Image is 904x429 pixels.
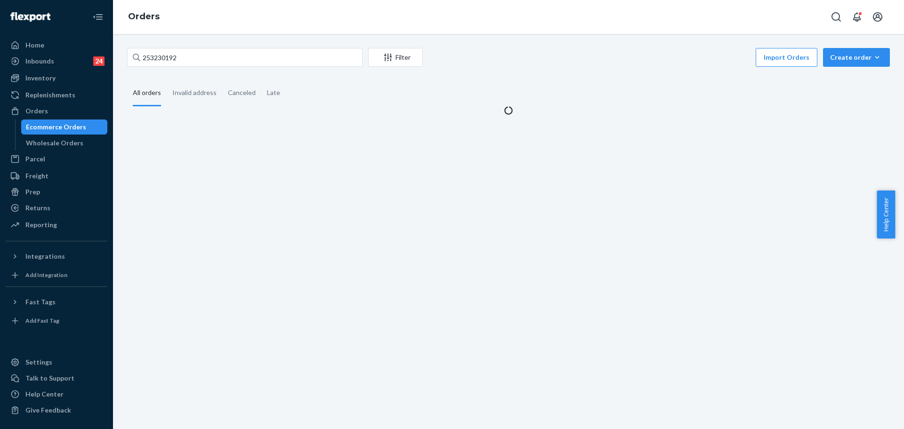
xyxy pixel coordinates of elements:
[93,56,105,66] div: 24
[6,355,107,370] a: Settings
[25,73,56,83] div: Inventory
[127,48,363,67] input: Search orders
[121,3,167,31] ol: breadcrumbs
[133,80,161,106] div: All orders
[25,187,40,197] div: Prep
[25,357,52,367] div: Settings
[26,138,83,148] div: Wholesale Orders
[6,268,107,283] a: Add Integration
[25,373,74,383] div: Talk to Support
[6,371,107,386] a: Talk to Support
[756,48,817,67] button: Import Orders
[369,53,422,62] div: Filter
[25,106,48,116] div: Orders
[6,387,107,402] a: Help Center
[368,48,423,67] button: Filter
[25,252,65,261] div: Integrations
[823,48,890,67] button: Create order
[25,297,56,307] div: Fast Tags
[827,8,846,26] button: Open Search Box
[25,90,75,100] div: Replenishments
[877,191,895,238] button: Help Center
[6,151,107,167] a: Parcel
[89,8,107,26] button: Close Navigation
[6,249,107,264] button: Integrations
[25,171,48,181] div: Freight
[25,220,57,230] div: Reporting
[868,8,887,26] button: Open account menu
[6,103,107,119] a: Orders
[6,87,107,103] a: Replenishments
[6,200,107,215] a: Returns
[25,405,71,415] div: Give Feedback
[6,54,107,69] a: Inbounds24
[830,53,883,62] div: Create order
[6,168,107,183] a: Freight
[6,403,107,418] button: Give Feedback
[6,294,107,310] button: Fast Tags
[228,80,256,105] div: Canceled
[847,8,866,26] button: Open notifications
[172,80,217,105] div: Invalid address
[25,40,44,50] div: Home
[6,217,107,232] a: Reporting
[21,135,108,151] a: Wholesale Orders
[6,71,107,86] a: Inventory
[25,317,59,325] div: Add Fast Tag
[25,389,64,399] div: Help Center
[10,12,50,22] img: Flexport logo
[6,184,107,199] a: Prep
[128,11,160,22] a: Orders
[6,38,107,53] a: Home
[25,203,50,213] div: Returns
[21,119,108,135] a: Ecommerce Orders
[267,80,280,105] div: Late
[25,56,54,66] div: Inbounds
[6,313,107,328] a: Add Fast Tag
[25,154,45,164] div: Parcel
[26,122,86,132] div: Ecommerce Orders
[25,271,67,279] div: Add Integration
